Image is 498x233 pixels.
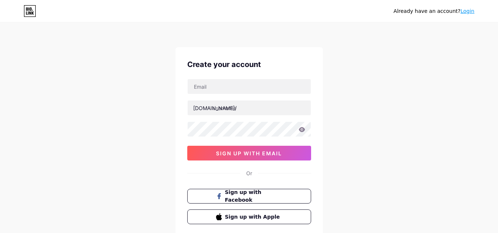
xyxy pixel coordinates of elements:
div: [DOMAIN_NAME]/ [193,104,237,112]
span: Sign up with Apple [225,213,282,221]
button: Sign up with Facebook [187,189,311,204]
span: sign up with email [216,150,282,156]
div: Create your account [187,59,311,70]
input: Email [188,79,311,94]
input: username [188,100,311,115]
div: Or [246,169,252,177]
span: Sign up with Facebook [225,188,282,204]
a: Login [460,8,474,14]
button: Sign up with Apple [187,209,311,224]
button: sign up with email [187,146,311,160]
div: Already have an account? [394,7,474,15]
